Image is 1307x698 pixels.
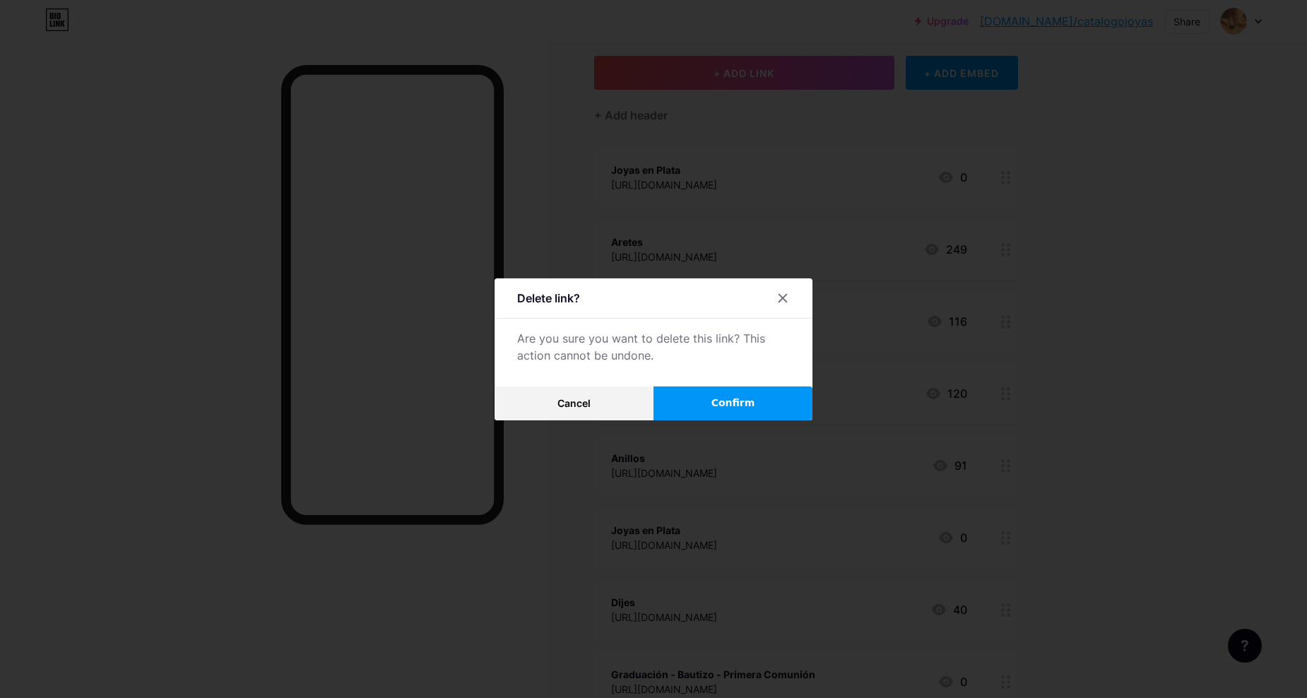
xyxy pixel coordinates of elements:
button: Confirm [653,386,812,420]
button: Cancel [495,386,653,420]
span: Cancel [557,397,591,409]
div: Delete link? [517,290,580,307]
span: Confirm [711,396,755,410]
div: Are you sure you want to delete this link? This action cannot be undone. [517,330,790,364]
